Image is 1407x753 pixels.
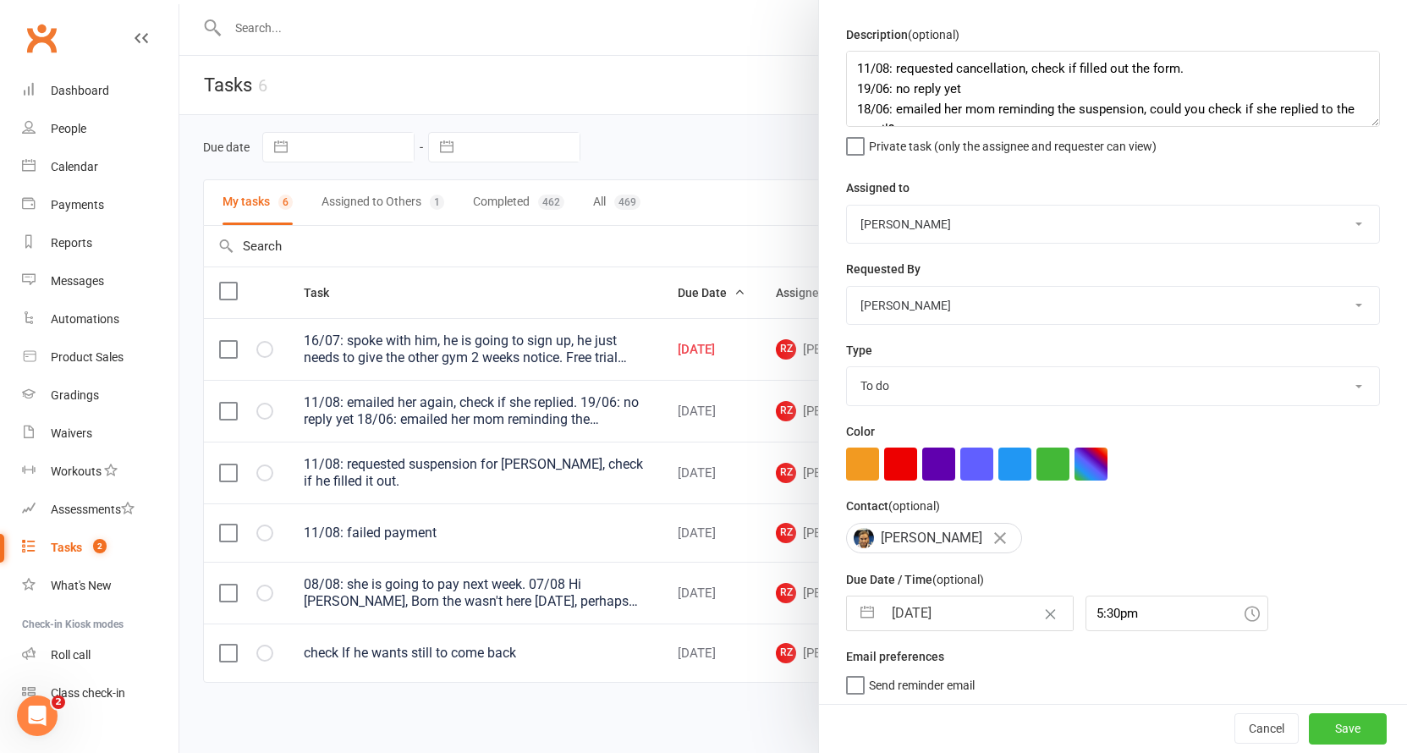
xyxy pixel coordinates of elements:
[1309,714,1387,745] button: Save
[22,453,179,491] a: Workouts
[932,573,984,586] small: (optional)
[846,341,872,360] label: Type
[22,338,179,376] a: Product Sales
[846,260,921,278] label: Requested By
[846,179,910,197] label: Assigned to
[52,695,65,709] span: 2
[22,529,179,567] a: Tasks 2
[908,28,959,41] small: (optional)
[51,198,104,212] div: Payments
[1234,714,1299,745] button: Cancel
[51,312,119,326] div: Automations
[22,224,179,262] a: Reports
[22,636,179,674] a: Roll call
[51,350,124,364] div: Product Sales
[22,148,179,186] a: Calendar
[869,134,1157,153] span: Private task (only the assignee and requester can view)
[51,84,109,97] div: Dashboard
[22,567,179,605] a: What's New
[51,541,82,554] div: Tasks
[51,236,92,250] div: Reports
[1036,597,1065,629] button: Clear Date
[22,186,179,224] a: Payments
[846,25,959,44] label: Description
[51,579,112,592] div: What's New
[846,497,940,515] label: Contact
[51,686,125,700] div: Class check-in
[846,570,984,589] label: Due Date / Time
[888,499,940,513] small: (optional)
[22,110,179,148] a: People
[22,72,179,110] a: Dashboard
[22,376,179,415] a: Gradings
[20,17,63,59] a: Clubworx
[51,160,98,173] div: Calendar
[846,422,875,441] label: Color
[22,415,179,453] a: Waivers
[846,647,944,666] label: Email preferences
[51,503,135,516] div: Assessments
[22,674,179,712] a: Class kiosk mode
[854,528,874,548] img: Daniella Pluzhnik
[93,539,107,553] span: 2
[869,673,975,692] span: Send reminder email
[51,464,102,478] div: Workouts
[846,523,1022,553] div: [PERSON_NAME]
[22,262,179,300] a: Messages
[846,51,1380,127] textarea: 11/08: requested cancellation, check if filled out the form. 19/06: no reply yet 18/06: emailed h...
[17,695,58,736] iframe: Intercom live chat
[22,491,179,529] a: Assessments
[51,122,86,135] div: People
[22,300,179,338] a: Automations
[51,274,104,288] div: Messages
[51,648,91,662] div: Roll call
[51,426,92,440] div: Waivers
[51,388,99,402] div: Gradings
